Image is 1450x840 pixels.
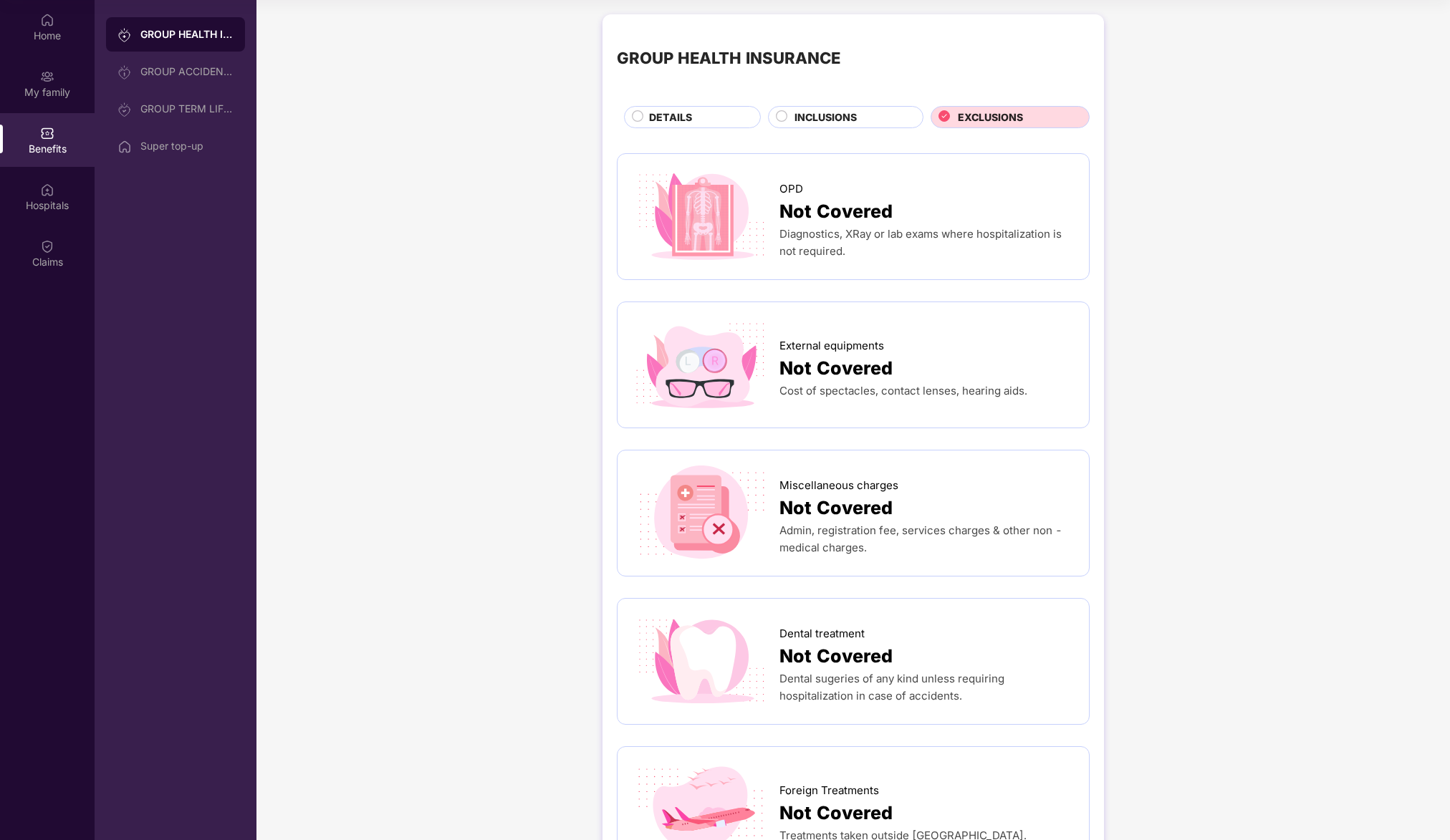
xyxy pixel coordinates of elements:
[779,198,893,226] span: Not Covered
[632,317,771,413] img: icon
[779,494,893,522] span: Not Covered
[779,642,893,670] span: Not Covered
[40,239,54,254] img: svg+xml;base64,PHN2ZyBpZD0iQ2xhaW0iIHhtbG5zPSJodHRwOi8vd3d3LnczLm9yZy8yMDAwL3N2ZyIgd2lkdGg9IjIwIi...
[140,103,234,115] div: GROUP TERM LIFE INSURANCE
[617,46,840,71] div: GROUP HEALTH INSURANCE
[40,183,54,197] img: svg+xml;base64,PHN2ZyBpZD0iSG9zcGl0YWxzIiB4bWxucz0iaHR0cDovL3d3dy53My5vcmcvMjAwMC9zdmciIHdpZHRoPS...
[779,337,884,354] span: External equipments
[649,110,692,125] span: DETAILS
[779,782,879,799] span: Foreign Treatments
[779,180,803,198] span: OPD
[140,66,234,77] div: GROUP ACCIDENTAL INSURANCE
[140,27,234,42] div: GROUP HEALTH INSURANCE
[632,613,771,710] img: icon
[632,168,771,265] img: icon
[779,354,893,382] span: Not Covered
[794,110,857,125] span: INCLUSIONS
[40,69,54,84] img: svg+xml;base64,PHN2ZyB3aWR0aD0iMjAiIGhlaWdodD0iMjAiIHZpZXdCb3g9IjAgMCAyMCAyMCIgZmlsbD0ibm9uZSIgeG...
[779,477,898,494] span: Miscellaneous charges
[40,13,54,27] img: svg+xml;base64,PHN2ZyBpZD0iSG9tZSIgeG1sbnM9Imh0dHA6Ly93d3cudzMub3JnLzIwMDAvc3ZnIiB3aWR0aD0iMjAiIG...
[779,227,1062,258] span: Diagnostics, XRay or lab exams where hospitalization is not required.
[779,384,1027,397] span: Cost of spectacles, contact lenses, hearing aids.
[40,126,54,140] img: svg+xml;base64,PHN2ZyBpZD0iQmVuZWZpdHMiIHhtbG5zPSJodHRwOi8vd3d3LnczLm9yZy8yMDAwL3N2ZyIgd2lkdGg9Ij...
[779,625,865,642] span: Dental treatment
[779,672,1004,703] span: Dental sugeries of any kind unless requiring hospitalization in case of accidents.
[140,140,234,152] div: Super top-up
[117,102,132,117] img: svg+xml;base64,PHN2ZyB3aWR0aD0iMjAiIGhlaWdodD0iMjAiIHZpZXdCb3g9IjAgMCAyMCAyMCIgZmlsbD0ibm9uZSIgeG...
[958,110,1023,125] span: EXCLUSIONS
[117,28,132,42] img: svg+xml;base64,PHN2ZyB3aWR0aD0iMjAiIGhlaWdodD0iMjAiIHZpZXdCb3g9IjAgMCAyMCAyMCIgZmlsbD0ibm9uZSIgeG...
[779,523,1062,554] span: Admin, registration fee, services charges & other non - medical charges.
[779,799,893,827] span: Not Covered
[117,140,132,154] img: svg+xml;base64,PHN2ZyBpZD0iSG9tZSIgeG1sbnM9Imh0dHA6Ly93d3cudzMub3JnLzIwMDAvc3ZnIiB3aWR0aD0iMjAiIG...
[632,465,771,561] img: icon
[117,65,132,79] img: svg+xml;base64,PHN2ZyB3aWR0aD0iMjAiIGhlaWdodD0iMjAiIHZpZXdCb3g9IjAgMCAyMCAyMCIgZmlsbD0ibm9uZSIgeG...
